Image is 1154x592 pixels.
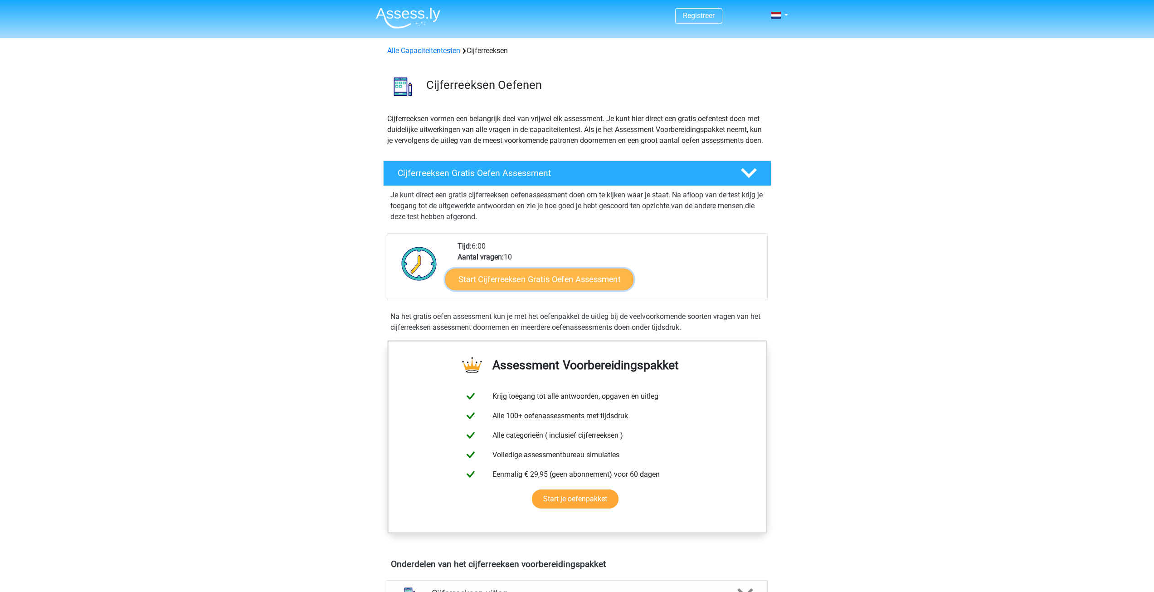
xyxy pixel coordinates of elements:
[384,67,422,106] img: cijferreeksen
[387,311,768,333] div: Na het gratis oefen assessment kun je met het oefenpakket de uitleg bij de veelvoorkomende soorte...
[396,241,442,286] img: Klok
[683,11,715,20] a: Registreer
[391,559,764,569] h4: Onderdelen van het cijferreeksen voorbereidingspakket
[376,7,440,29] img: Assessly
[426,78,764,92] h3: Cijferreeksen Oefenen
[384,45,771,56] div: Cijferreeksen
[458,242,472,250] b: Tijd:
[380,161,775,186] a: Cijferreeksen Gratis Oefen Assessment
[445,268,633,290] a: Start Cijferreeksen Gratis Oefen Assessment
[532,489,618,509] a: Start je oefenpakket
[451,241,767,300] div: 6:00 10
[390,190,764,222] p: Je kunt direct een gratis cijferreeksen oefenassessment doen om te kijken waar je staat. Na afloo...
[398,168,726,178] h4: Cijferreeksen Gratis Oefen Assessment
[458,253,504,261] b: Aantal vragen:
[387,113,767,146] p: Cijferreeksen vormen een belangrijk deel van vrijwel elk assessment. Je kunt hier direct een grat...
[387,46,460,55] a: Alle Capaciteitentesten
